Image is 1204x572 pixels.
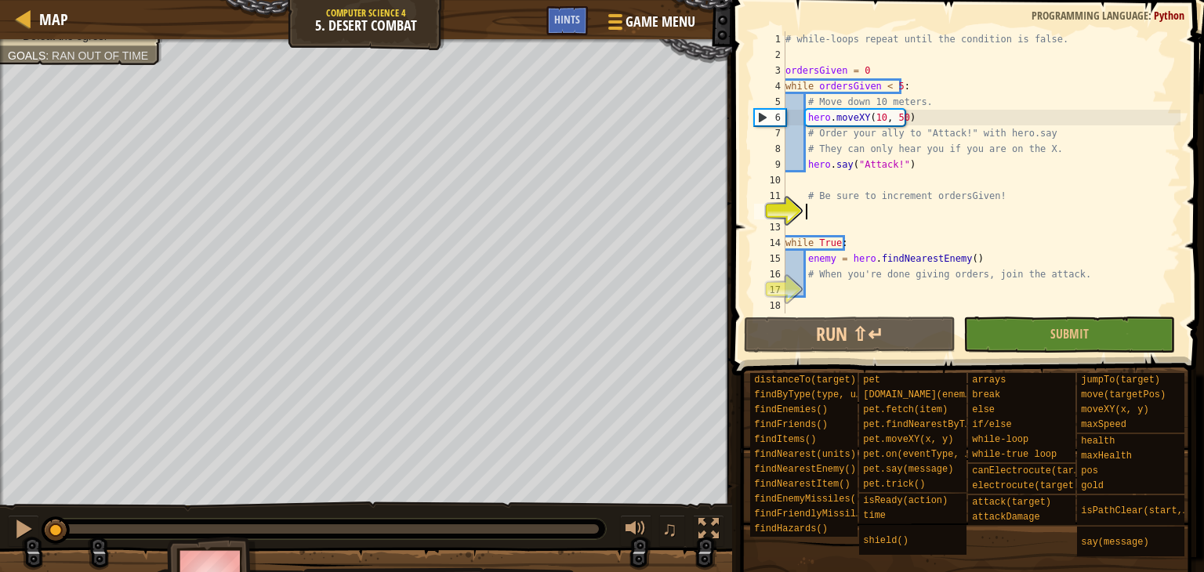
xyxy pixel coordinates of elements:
span: attack(target) [972,497,1051,508]
div: 10 [754,172,785,188]
a: Map [31,9,68,30]
span: Programming language [1032,8,1148,23]
span: Map [39,9,68,30]
span: pet.say(message) [863,464,953,475]
div: 18 [754,298,785,313]
span: pet.moveXY(x, y) [863,434,953,445]
span: if/else [972,419,1011,430]
span: while-true loop [972,449,1057,460]
span: health [1081,436,1115,447]
span: Goals [8,49,45,62]
button: Run ⇧↵ [744,317,956,353]
span: isReady(action) [863,495,948,506]
span: Submit [1050,325,1089,342]
div: 6 [755,110,785,125]
span: Game Menu [626,12,695,32]
span: pet.findNearestByType(type) [863,419,1015,430]
span: distanceTo(target) [754,375,856,386]
span: findFriendlyMissiles() [754,509,878,520]
span: Hints [554,12,580,27]
div: 4 [754,78,785,94]
span: move(targetPos) [1081,389,1166,400]
div: 8 [754,141,785,157]
div: 11 [754,188,785,204]
span: findNearest(units) [754,449,856,460]
span: pet [863,375,880,386]
span: canElectrocute(target) [972,465,1096,476]
div: 13 [754,219,785,235]
span: pet.on(eventType, handler) [863,449,1010,460]
span: pos [1081,465,1098,476]
span: Python [1154,8,1184,23]
div: 17 [754,282,785,298]
div: 12 [754,204,785,219]
span: findFriends() [754,419,828,430]
span: gold [1081,480,1104,491]
span: electrocute(target) [972,480,1079,491]
span: : [45,49,52,62]
span: findNearestItem() [754,479,850,490]
span: pet.trick() [863,479,925,490]
span: findItems() [754,434,816,445]
div: 15 [754,251,785,266]
button: Game Menu [596,6,705,43]
button: ♫ [659,515,686,547]
span: Ran out of time [52,49,148,62]
span: findByType(type, units) [754,389,884,400]
span: else [972,404,995,415]
button: Toggle fullscreen [693,515,724,547]
div: 3 [754,63,785,78]
span: findHazards() [754,523,828,534]
span: break [972,389,1000,400]
span: moveXY(x, y) [1081,404,1148,415]
span: findEnemies() [754,404,828,415]
span: while-loop [972,434,1028,445]
span: maxSpeed [1081,419,1126,430]
button: Submit [963,317,1175,353]
span: time [863,510,886,521]
button: Ctrl + P: Pause [8,515,39,547]
div: 1 [754,31,785,47]
span: maxHealth [1081,451,1132,462]
div: 7 [754,125,785,141]
span: findNearestEnemy() [754,464,856,475]
div: 16 [754,266,785,282]
span: [DOMAIN_NAME](enemy) [863,389,976,400]
div: 2 [754,47,785,63]
span: pet.fetch(item) [863,404,948,415]
span: shield() [863,535,908,546]
span: jumpTo(target) [1081,375,1160,386]
span: attackDamage [972,512,1039,523]
span: arrays [972,375,1006,386]
div: 9 [754,157,785,172]
span: say(message) [1081,537,1148,548]
div: 14 [754,235,785,251]
div: 5 [754,94,785,110]
span: findEnemyMissiles() [754,494,861,505]
span: : [1148,8,1154,23]
button: Adjust volume [620,515,651,547]
span: ♫ [662,517,678,541]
